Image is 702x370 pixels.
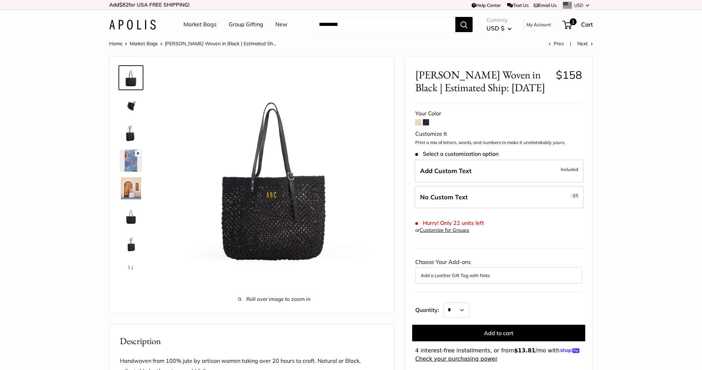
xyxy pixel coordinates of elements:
[563,19,593,30] a: 1 Cart
[486,25,504,32] span: USD $
[165,40,276,47] span: [PERSON_NAME] Woven in Black | Estimated Sh...
[119,1,129,8] span: $82
[549,40,564,47] a: Prev
[534,2,557,8] a: Email Us
[486,15,512,25] span: Currency
[415,220,484,226] span: Hurry! Only 22 units left
[415,108,582,119] div: Your Color
[165,294,383,304] span: Roll over image to zoom in
[415,151,499,157] span: Select a customization option
[412,325,585,341] button: Add to cart
[109,39,276,48] nav: Breadcrumb
[455,17,473,32] button: Search
[507,2,528,8] a: Text Us
[415,139,582,146] p: Print a mix of letters, words, and numbers to make it unmistakably yours.
[420,227,469,233] a: Customize for Groups
[415,68,551,94] span: [PERSON_NAME] Woven in Black | Estimated Ship: [DATE]
[526,20,551,29] a: My Account
[120,67,142,89] img: Mercado Woven in Black | Estimated Ship: Oct. 19th
[165,67,383,285] img: Mercado Woven in Black | Estimated Ship: Oct. 19th
[574,2,584,8] span: USD
[415,160,584,182] label: Add Custom Text
[486,23,512,34] button: USD $
[472,2,501,8] a: Help Center
[118,121,143,145] a: Mercado Woven in Black | Estimated Ship: Oct. 19th
[415,257,582,283] div: Choose Your Add-ons
[118,148,143,173] a: Mercado Woven in Black | Estimated Ship: Oct. 19th
[556,68,582,82] span: $158
[120,94,142,116] img: Mercado Woven in Black | Estimated Ship: Oct. 19th
[313,17,455,32] input: Search...
[118,259,143,284] a: Mercado Woven in Black | Estimated Ship: Oct. 19th
[415,129,582,139] div: Customize It
[6,344,74,364] iframe: Sign Up via Text for Offers
[577,40,593,47] a: Next
[571,191,578,200] span: -
[420,167,472,175] span: Add Custom Text
[109,20,156,30] img: Apolis
[570,18,577,25] span: 1
[183,19,217,30] a: Market Bags
[415,226,469,235] div: or
[421,271,577,279] button: Add a Leather Gift Tag with Note
[120,122,142,144] img: Mercado Woven in Black | Estimated Ship: Oct. 19th
[573,193,578,198] span: $5
[229,19,263,30] a: Group Gifting
[120,150,142,172] img: Mercado Woven in Black | Estimated Ship: Oct. 19th
[118,93,143,118] a: Mercado Woven in Black | Estimated Ship: Oct. 19th
[415,301,443,318] label: Quantity:
[120,233,142,255] img: Mercado Woven in Black | Estimated Ship: Oct. 19th
[120,177,142,199] img: Mercado Woven in Black | Estimated Ship: Oct. 19th
[118,176,143,201] a: Mercado Woven in Black | Estimated Ship: Oct. 19th
[275,19,287,30] a: New
[561,165,578,173] span: Included
[120,205,142,227] img: Mercado Woven in Black | Estimated Ship: Oct. 19th
[120,334,383,348] h2: Description
[420,193,468,201] span: No Custom Text
[109,40,123,47] a: Home
[118,65,143,90] a: Mercado Woven in Black | Estimated Ship: Oct. 19th
[118,231,143,256] a: Mercado Woven in Black | Estimated Ship: Oct. 19th
[120,260,142,282] img: Mercado Woven in Black | Estimated Ship: Oct. 19th
[130,40,158,47] a: Market Bags
[415,186,584,209] label: Leave Blank
[581,21,593,28] span: Cart
[118,203,143,228] a: Mercado Woven in Black | Estimated Ship: Oct. 19th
